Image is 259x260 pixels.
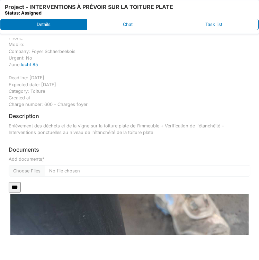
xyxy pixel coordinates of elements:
[9,15,250,108] div: Ticket number : 2025/10/146/07781 Responsible: [PERSON_NAME] Email: [EMAIL_ADDRESS][DOMAIN_NAME] ...
[9,156,44,162] label: Add documents
[0,19,259,30] div: Basic example
[0,19,87,30] button: Details
[123,22,133,27] span: translation missing: en.chat
[5,10,173,16] div: Status: Assigned
[87,19,169,30] button: Chat
[5,4,173,16] h6: Project - INTERVENTIONS À PRÉVOIR SUR LA TOITURE PLATE
[9,123,250,136] p: Enlèvement des déchets et de la vigne sur la toiture plate de l'immeuble + Vérification de l'étan...
[9,113,39,119] h6: Description
[169,19,259,30] button: Task list
[42,156,44,162] abbr: required
[21,62,38,67] a: locht 85
[9,146,250,153] h6: Documents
